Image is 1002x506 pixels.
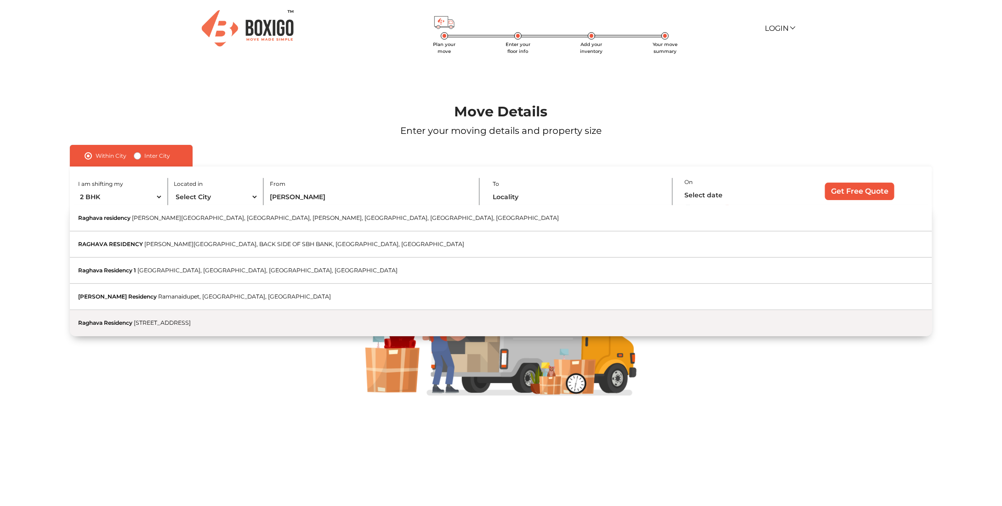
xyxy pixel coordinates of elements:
button: RAGHAVA RESIDENCY[PERSON_NAME][GEOGRAPHIC_DATA], BACK SIDE OF SBH BANK, [GEOGRAPHIC_DATA], [GEOGR... [70,231,933,258]
span: Raghava residency [78,214,131,221]
input: Locality [270,189,467,205]
p: Enter your moving details and property size [40,124,962,138]
span: Raghava Residency [78,319,132,326]
label: Inter City [145,150,171,161]
span: Plan your move [433,41,456,54]
label: From [270,180,285,188]
input: Select date [684,187,784,203]
label: Is flexible? [695,203,723,213]
a: Login [765,24,795,33]
h1: Move Details [40,103,962,120]
button: [PERSON_NAME] ResidencyRamanaidupet, [GEOGRAPHIC_DATA], [GEOGRAPHIC_DATA] [70,284,933,310]
label: Within City [96,150,126,161]
span: [PERSON_NAME] Residency [78,293,157,300]
label: I am shifting my [78,180,123,188]
span: [STREET_ADDRESS] [134,319,191,326]
span: Raghava Residency 1 [78,267,136,274]
button: Raghava Residency[STREET_ADDRESS] [70,310,933,336]
input: Locality [493,189,663,205]
label: Located in [174,180,203,188]
label: On [684,178,693,186]
span: RAGHAVA RESIDENCY [78,241,143,247]
span: Ramanaidupet, [GEOGRAPHIC_DATA], [GEOGRAPHIC_DATA] [159,293,331,300]
label: To [493,180,500,188]
span: Your move summary [653,41,677,54]
span: Add your inventory [581,41,603,54]
span: [PERSON_NAME][GEOGRAPHIC_DATA], BACK SIDE OF SBH BANK, [GEOGRAPHIC_DATA], [GEOGRAPHIC_DATA] [145,241,465,247]
img: Boxigo [202,10,294,46]
input: Get Free Quote [825,183,894,200]
span: [PERSON_NAME][GEOGRAPHIC_DATA], [GEOGRAPHIC_DATA], [PERSON_NAME], [GEOGRAPHIC_DATA], [GEOGRAPHIC_... [132,214,559,221]
span: Enter your floor info [506,41,530,54]
button: Raghava Residency 1[GEOGRAPHIC_DATA], [GEOGRAPHIC_DATA], [GEOGRAPHIC_DATA], [GEOGRAPHIC_DATA] [70,258,933,284]
button: Raghava residency[PERSON_NAME][GEOGRAPHIC_DATA], [GEOGRAPHIC_DATA], [PERSON_NAME], [GEOGRAPHIC_DA... [70,205,933,231]
span: [GEOGRAPHIC_DATA], [GEOGRAPHIC_DATA], [GEOGRAPHIC_DATA], [GEOGRAPHIC_DATA] [138,267,398,274]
